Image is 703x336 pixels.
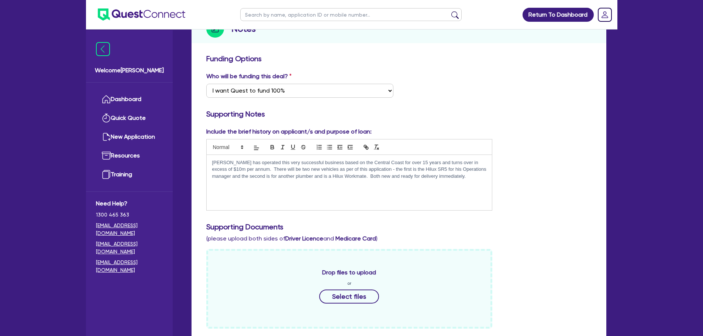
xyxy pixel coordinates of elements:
[206,222,592,231] h3: Supporting Documents
[96,165,163,184] a: Training
[206,127,372,136] label: Include the brief history on applicant/s and purpose of loan:
[96,90,163,109] a: Dashboard
[285,235,323,242] b: Driver Licence
[102,132,111,141] img: new-application
[96,128,163,146] a: New Application
[319,290,379,304] button: Select files
[206,54,592,63] h3: Funding Options
[206,235,378,242] span: (please upload both sides of and )
[96,199,163,208] span: Need Help?
[102,151,111,160] img: resources
[98,8,185,21] img: quest-connect-logo-blue
[96,211,163,219] span: 1300 465 363
[206,110,592,118] h3: Supporting Notes
[96,109,163,128] a: Quick Quote
[335,235,376,242] b: Medicare Card
[212,159,487,180] p: [PERSON_NAME] has operated this very successful business based on the Central Coast for over 15 y...
[347,280,351,287] span: or
[595,5,614,24] a: Dropdown toggle
[102,114,111,122] img: quick-quote
[206,72,292,81] label: Who will be funding this deal?
[96,222,163,237] a: [EMAIL_ADDRESS][DOMAIN_NAME]
[523,8,594,22] a: Return To Dashboard
[95,66,164,75] span: Welcome [PERSON_NAME]
[240,8,462,21] input: Search by name, application ID or mobile number...
[96,42,110,56] img: icon-menu-close
[96,146,163,165] a: Resources
[322,268,376,277] span: Drop files to upload
[102,170,111,179] img: training
[96,259,163,274] a: [EMAIL_ADDRESS][DOMAIN_NAME]
[96,240,163,256] a: [EMAIL_ADDRESS][DOMAIN_NAME]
